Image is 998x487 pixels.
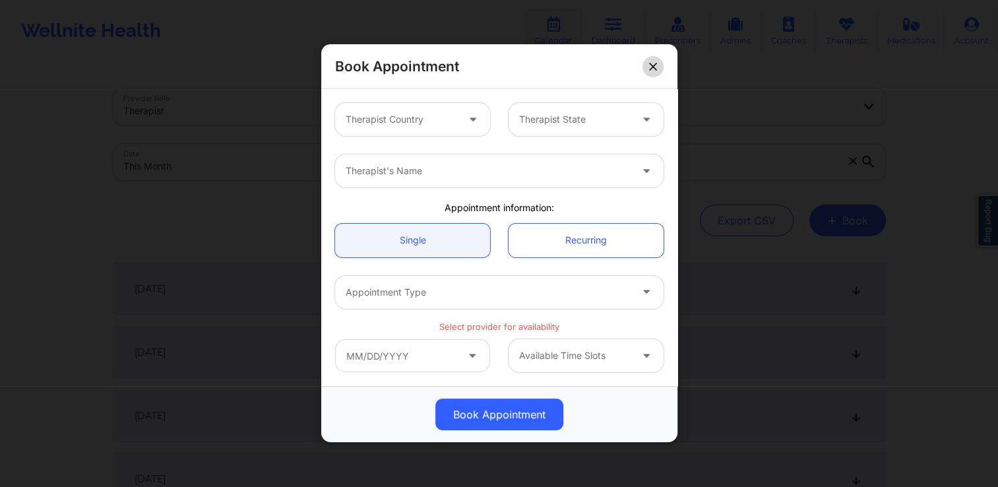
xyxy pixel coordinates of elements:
[435,399,563,431] button: Book Appointment
[335,224,490,257] a: Single
[335,321,664,333] p: Select provider for availability
[335,57,459,75] h2: Book Appointment
[326,201,673,214] div: Appointment information:
[509,224,664,257] a: Recurring
[335,339,490,372] input: MM/DD/YYYY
